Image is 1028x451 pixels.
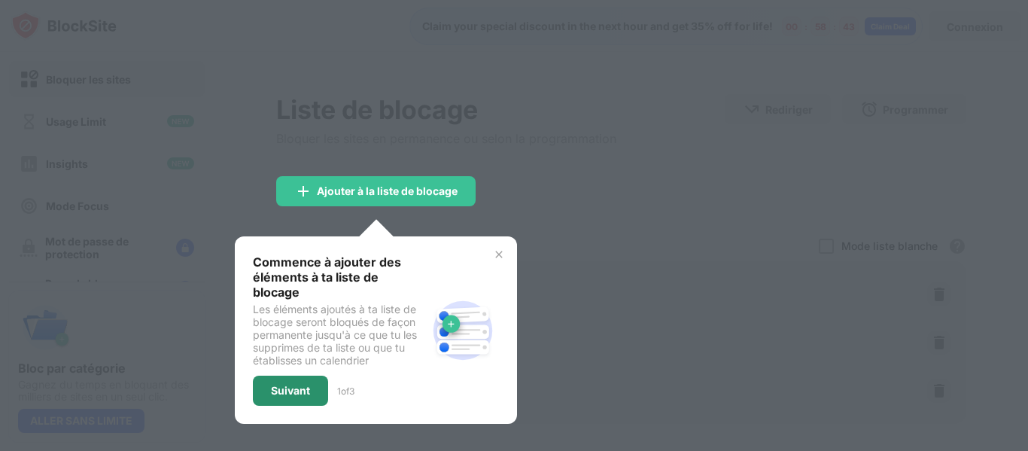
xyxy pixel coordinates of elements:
div: Commence à ajouter des éléments à ta liste de blocage [253,254,427,300]
div: Les éléments ajoutés à ta liste de blocage seront bloqués de façon permanente jusqu'à ce que tu l... [253,303,427,367]
img: block-site.svg [427,294,499,367]
div: 1 of 3 [337,385,354,397]
div: Ajouter à la liste de blocage [317,185,458,197]
div: Suivant [271,385,310,397]
img: x-button.svg [493,248,505,261]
